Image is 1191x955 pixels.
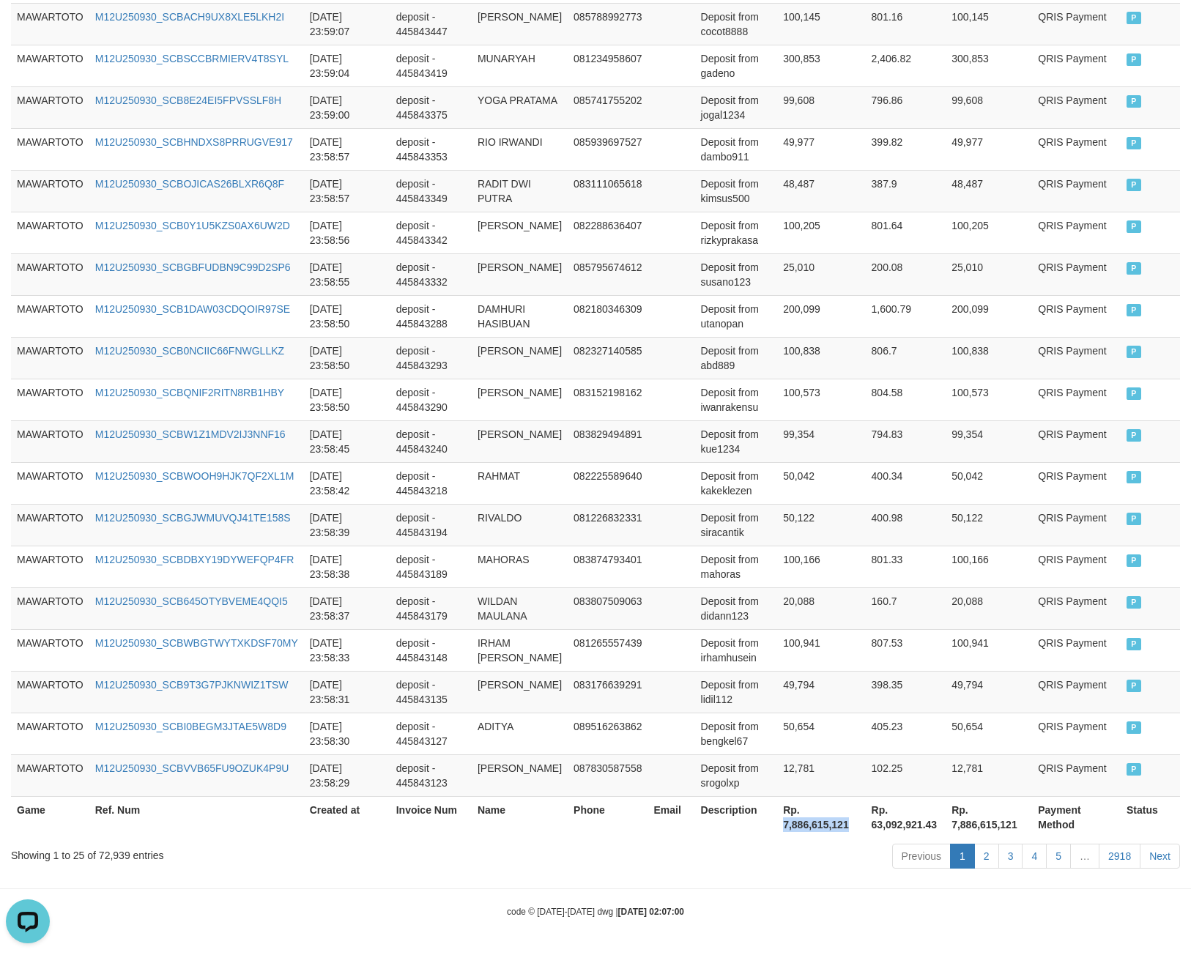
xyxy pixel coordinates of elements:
[1032,295,1121,337] td: QRIS Payment
[866,3,946,45] td: 801.16
[390,671,472,713] td: deposit - 445843135
[695,253,778,295] td: Deposit from susano123
[866,629,946,671] td: 807.53
[390,546,472,587] td: deposit - 445843189
[695,754,778,796] td: Deposit from srogolxp
[777,337,865,379] td: 100,838
[1032,629,1121,671] td: QRIS Payment
[472,713,568,754] td: ADITYA
[304,128,390,170] td: [DATE] 23:58:57
[1127,638,1141,650] span: PAID
[95,220,290,231] a: M12U250930_SCB0Y1U5KZS0AX6UW2D
[304,713,390,754] td: [DATE] 23:58:30
[472,379,568,420] td: [PERSON_NAME]
[866,128,946,170] td: 399.82
[304,546,390,587] td: [DATE] 23:58:38
[1032,379,1121,420] td: QRIS Payment
[866,671,946,713] td: 398.35
[304,462,390,504] td: [DATE] 23:58:42
[777,45,865,86] td: 300,853
[304,295,390,337] td: [DATE] 23:58:50
[946,629,1032,671] td: 100,941
[1032,128,1121,170] td: QRIS Payment
[866,504,946,546] td: 400.98
[1032,504,1121,546] td: QRIS Payment
[777,504,865,546] td: 50,122
[695,128,778,170] td: Deposit from dambo911
[866,337,946,379] td: 806.7
[390,754,472,796] td: deposit - 445843123
[472,420,568,462] td: [PERSON_NAME]
[390,462,472,504] td: deposit - 445843218
[1070,844,1099,869] a: …
[866,45,946,86] td: 2,406.82
[304,420,390,462] td: [DATE] 23:58:45
[11,295,89,337] td: MAWARTOTO
[568,3,648,45] td: 085788992773
[472,128,568,170] td: RIO IRWANDI
[390,295,472,337] td: deposit - 445843288
[11,86,89,128] td: MAWARTOTO
[304,671,390,713] td: [DATE] 23:58:31
[95,679,289,691] a: M12U250930_SCB9T3G7PJKNWIZ1TSW
[304,3,390,45] td: [DATE] 23:59:07
[946,86,1032,128] td: 99,608
[390,379,472,420] td: deposit - 445843290
[568,546,648,587] td: 083874793401
[95,261,291,273] a: M12U250930_SCBGBFUDBN9C99D2SP6
[695,420,778,462] td: Deposit from kue1234
[568,295,648,337] td: 082180346309
[568,45,648,86] td: 081234958607
[866,713,946,754] td: 405.23
[866,295,946,337] td: 1,600.79
[472,546,568,587] td: MAHORAS
[95,178,284,190] a: M12U250930_SCBOJICAS26BLXR6Q8F
[1099,844,1140,869] a: 2918
[1127,12,1141,24] span: PAID
[946,671,1032,713] td: 49,794
[946,45,1032,86] td: 300,853
[1032,337,1121,379] td: QRIS Payment
[11,3,89,45] td: MAWARTOTO
[568,587,648,629] td: 083807509063
[472,462,568,504] td: RAHMAT
[568,128,648,170] td: 085939697527
[472,170,568,212] td: RADIT DWI PUTRA
[618,907,684,917] strong: [DATE] 02:07:00
[892,844,951,869] a: Previous
[390,170,472,212] td: deposit - 445843349
[89,796,304,838] th: Ref. Num
[95,637,298,649] a: M12U250930_SCBWBGTWYTXKDSF70MY
[866,253,946,295] td: 200.08
[11,629,89,671] td: MAWARTOTO
[866,212,946,253] td: 801.64
[695,629,778,671] td: Deposit from irhamhusein
[1032,3,1121,45] td: QRIS Payment
[777,796,865,838] th: Rp. 7,886,615,121
[11,504,89,546] td: MAWARTOTO
[95,554,294,565] a: M12U250930_SCBDBXY19DYWEFQP4FR
[472,671,568,713] td: [PERSON_NAME]
[568,379,648,420] td: 083152198162
[11,253,89,295] td: MAWARTOTO
[1032,546,1121,587] td: QRIS Payment
[472,253,568,295] td: [PERSON_NAME]
[866,170,946,212] td: 387.9
[568,629,648,671] td: 081265557439
[866,86,946,128] td: 796.86
[946,295,1032,337] td: 200,099
[304,86,390,128] td: [DATE] 23:59:00
[390,629,472,671] td: deposit - 445843148
[1032,45,1121,86] td: QRIS Payment
[695,86,778,128] td: Deposit from jogal1234
[472,86,568,128] td: YOGA PRATAMA
[568,462,648,504] td: 082225589640
[777,253,865,295] td: 25,010
[866,754,946,796] td: 102.25
[472,3,568,45] td: [PERSON_NAME]
[390,504,472,546] td: deposit - 445843194
[777,587,865,629] td: 20,088
[11,842,486,863] div: Showing 1 to 25 of 72,939 entries
[568,337,648,379] td: 082327140585
[950,844,975,869] a: 1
